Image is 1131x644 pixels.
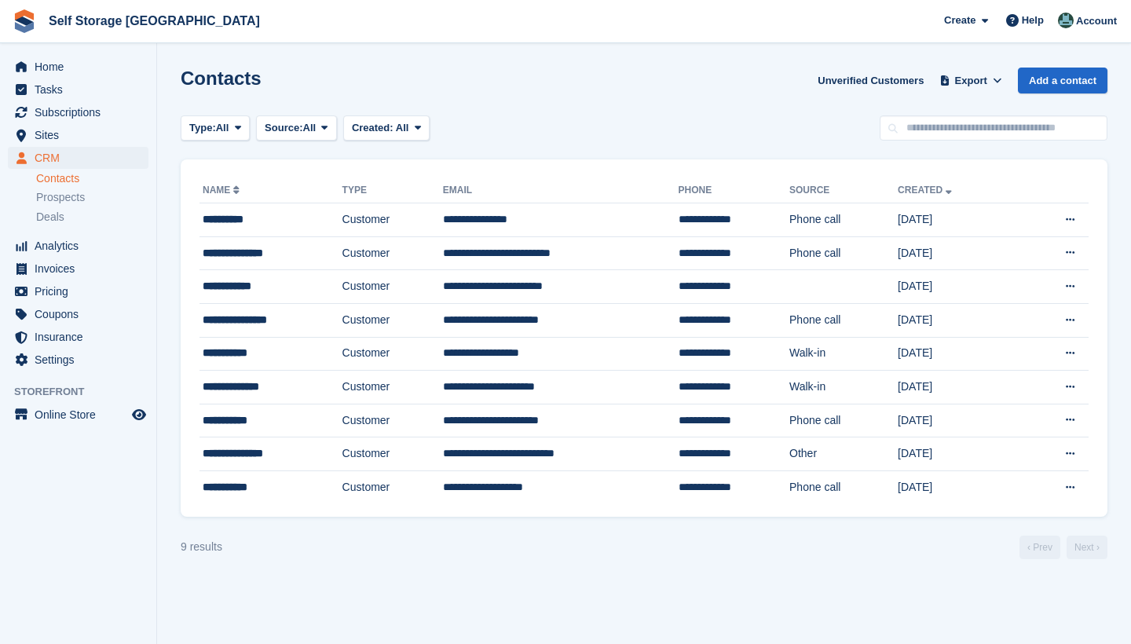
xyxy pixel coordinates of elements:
td: [DATE] [898,270,1019,304]
td: Customer [342,270,443,304]
td: [DATE] [898,203,1019,237]
h1: Contacts [181,68,262,89]
td: Customer [342,470,443,503]
td: Phone call [789,203,898,237]
span: Storefront [14,384,156,400]
a: menu [8,235,148,257]
span: Insurance [35,326,129,348]
a: Previous [1019,536,1060,559]
td: Phone call [789,303,898,337]
button: Export [936,68,1005,93]
a: menu [8,258,148,280]
td: Customer [342,203,443,237]
button: Source: All [256,115,337,141]
span: Sites [35,124,129,146]
span: Coupons [35,303,129,325]
img: stora-icon-8386f47178a22dfd0bd8f6a31ec36ba5ce8667c1dd55bd0f319d3a0aa187defe.svg [13,9,36,33]
div: 9 results [181,539,222,555]
span: Deals [36,210,64,225]
a: Deals [36,209,148,225]
a: menu [8,56,148,78]
a: Add a contact [1018,68,1107,93]
a: menu [8,101,148,123]
span: All [303,120,317,136]
span: All [396,122,409,134]
a: Created [898,185,955,196]
a: menu [8,404,148,426]
td: Phone call [789,236,898,270]
span: Account [1076,13,1117,29]
span: Help [1022,13,1044,28]
span: Invoices [35,258,129,280]
td: Customer [342,404,443,437]
span: All [216,120,229,136]
td: [DATE] [898,470,1019,503]
td: [DATE] [898,371,1019,404]
span: Prospects [36,190,85,205]
span: Pricing [35,280,129,302]
a: Next [1067,536,1107,559]
span: Create [944,13,975,28]
span: Source: [265,120,302,136]
span: Online Store [35,404,129,426]
a: Unverified Customers [811,68,930,93]
button: Type: All [181,115,250,141]
td: Other [789,437,898,471]
span: Analytics [35,235,129,257]
a: menu [8,147,148,169]
span: Tasks [35,79,129,101]
a: menu [8,79,148,101]
th: Phone [679,178,789,203]
a: Prospects [36,189,148,206]
td: [DATE] [898,404,1019,437]
td: Customer [342,371,443,404]
th: Source [789,178,898,203]
span: Type: [189,120,216,136]
a: menu [8,326,148,348]
th: Email [443,178,679,203]
td: [DATE] [898,303,1019,337]
td: Phone call [789,470,898,503]
td: Walk-in [789,371,898,404]
td: Walk-in [789,337,898,371]
td: Customer [342,303,443,337]
button: Created: All [343,115,430,141]
a: Preview store [130,405,148,424]
span: Settings [35,349,129,371]
img: Aaron Cawley [1058,13,1074,28]
span: Created: [352,122,393,134]
a: menu [8,124,148,146]
td: Customer [342,437,443,471]
a: menu [8,349,148,371]
a: Contacts [36,171,148,186]
a: menu [8,280,148,302]
a: menu [8,303,148,325]
span: Export [955,73,987,89]
td: Phone call [789,404,898,437]
td: [DATE] [898,337,1019,371]
a: Name [203,185,243,196]
span: Home [35,56,129,78]
td: [DATE] [898,437,1019,471]
td: Customer [342,337,443,371]
td: [DATE] [898,236,1019,270]
span: CRM [35,147,129,169]
th: Type [342,178,443,203]
a: Self Storage [GEOGRAPHIC_DATA] [42,8,266,34]
span: Subscriptions [35,101,129,123]
td: Customer [342,236,443,270]
nav: Page [1016,536,1111,559]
